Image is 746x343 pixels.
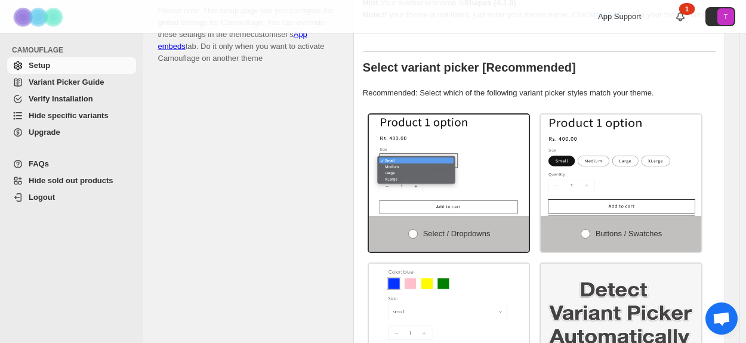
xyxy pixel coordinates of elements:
span: Buttons / Swatches [596,229,662,238]
span: FAQs [29,159,49,168]
img: Camouflage [10,1,69,33]
b: Select variant picker [Recommended] [363,61,576,74]
span: Avatar with initials T [717,8,734,25]
span: Select / Dropdowns [423,229,491,238]
span: Hide specific variants [29,111,109,120]
a: Variant Picker Guide [7,74,136,91]
span: Setup [29,61,50,70]
span: CAMOUFLAGE [12,45,137,55]
a: Upgrade [7,124,136,141]
button: Avatar with initials T [705,7,735,26]
img: Select / Dropdowns [369,115,529,216]
a: FAQs [7,156,136,172]
text: T [724,13,728,20]
span: Hide sold out products [29,176,113,185]
a: 1 [674,11,686,23]
a: Logout [7,189,136,206]
div: Open chat [705,302,738,335]
a: Hide specific variants [7,107,136,124]
a: Hide sold out products [7,172,136,189]
a: Verify Installation [7,91,136,107]
span: Upgrade [29,128,60,137]
span: App Support [598,12,641,21]
div: 1 [679,3,695,15]
span: Verify Installation [29,94,93,103]
span: Variant Picker Guide [29,78,104,86]
span: Logout [29,193,55,202]
img: Buttons / Swatches [541,115,701,216]
a: Setup [7,57,136,74]
p: Recommended: Select which of the following variant picker styles match your theme. [363,87,716,99]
